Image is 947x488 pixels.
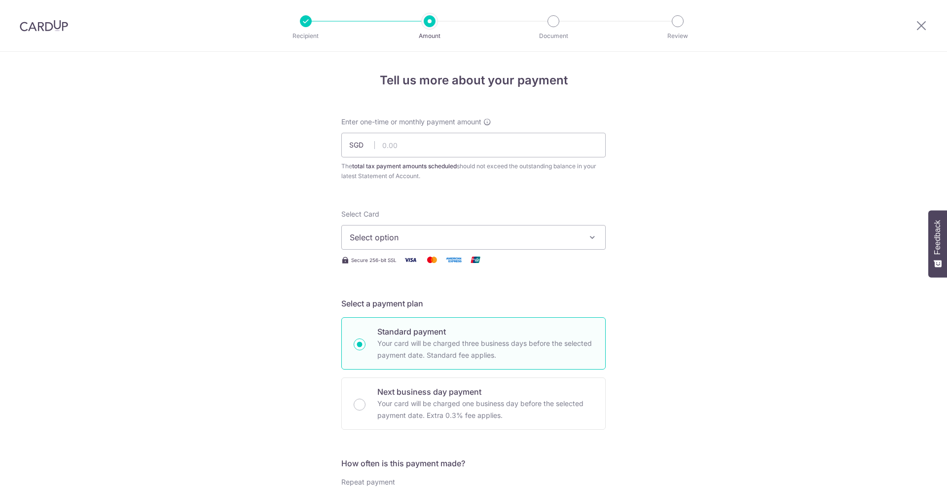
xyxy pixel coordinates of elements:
h4: Tell us more about your payment [341,72,606,89]
div: The should not exceed the outstanding balance in your latest Statement of Account. [341,161,606,181]
p: Document [517,31,590,41]
img: Visa [401,254,420,266]
p: Your card will be charged one business day before the selected payment date. Extra 0.3% fee applies. [377,398,593,421]
p: Standard payment [377,326,593,338]
span: SGD [349,140,375,150]
iframe: Opens a widget where you can find more information [884,458,937,483]
h5: How often is this payment made? [341,457,606,469]
img: Union Pay [466,254,485,266]
img: Mastercard [422,254,442,266]
b: total tax payment amounts scheduled [352,162,457,170]
span: Select option [350,231,580,243]
button: Feedback - Show survey [928,210,947,277]
p: Your card will be charged three business days before the selected payment date. Standard fee appl... [377,338,593,361]
p: Amount [393,31,466,41]
p: Recipient [269,31,342,41]
span: Feedback [933,220,942,255]
span: Secure 256-bit SSL [351,256,397,264]
label: Repeat payment [341,477,395,487]
span: translation missing: en.payables.payment_networks.credit_card.summary.labels.select_card [341,210,379,218]
img: CardUp [20,20,68,32]
button: Select option [341,225,606,250]
img: American Express [444,254,464,266]
p: Next business day payment [377,386,593,398]
span: Enter one-time or monthly payment amount [341,117,481,127]
h5: Select a payment plan [341,298,606,309]
p: Review [641,31,714,41]
input: 0.00 [341,133,606,157]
